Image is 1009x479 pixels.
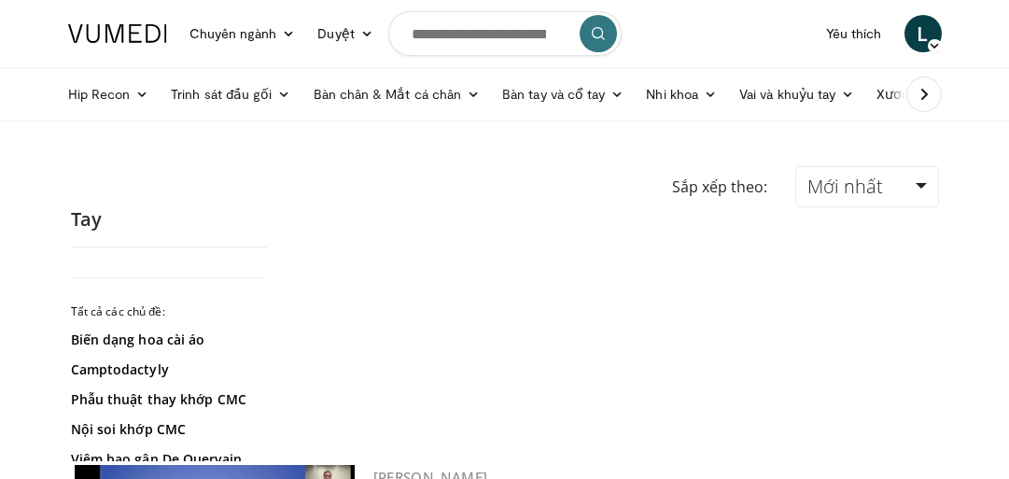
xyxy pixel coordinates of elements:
font: Nhi khoa [646,86,698,102]
font: Tất cả các chủ đề: [71,303,165,319]
font: Camptodactyly [71,360,169,378]
a: Mới nhất [795,166,938,207]
font: Chuyên ngành [189,25,277,41]
img: Logo VuMedi [68,24,167,43]
font: Vai và khuỷu tay [739,86,835,102]
a: Nội soi khớp CMC [71,420,258,439]
a: Bàn tay và cổ tay [491,76,635,113]
a: Camptodactyly [71,360,258,379]
font: Bàn tay và cổ tay [502,86,605,102]
font: Mới nhất [807,174,883,199]
font: Tay [71,206,102,232]
font: Bàn chân & Mắt cá chân [314,86,462,102]
font: Yêu thích [826,25,882,41]
a: Nhi khoa [635,76,728,113]
font: Sắp xếp theo: [672,176,767,197]
font: Biến dạng hoa cài áo [71,331,205,348]
font: Trinh sát đầu gối [171,86,272,102]
a: Bàn chân & Mắt cá chân [302,76,492,113]
a: L [904,15,942,52]
font: Xương sống [876,86,951,102]
font: Viêm bao gân De Quervain [71,450,242,468]
a: Duyệt [306,15,384,52]
a: Biến dạng hoa cài áo [71,331,258,349]
a: Chuyên ngành [178,15,307,52]
a: Hip Recon [57,76,161,113]
input: Tìm kiếm chủ đề, can thiệp [388,11,622,56]
a: Xương sống [865,76,981,113]
a: Viêm bao gân De Quervain [71,450,258,469]
font: Duyệt [317,25,354,41]
a: Trinh sát đầu gối [160,76,301,113]
a: Phẫu thuật thay khớp CMC [71,390,258,409]
a: Yêu thích [815,15,893,52]
font: Hip Recon [68,86,131,102]
a: Vai và khuỷu tay [728,76,865,113]
font: L [917,20,928,47]
font: Nội soi khớp CMC [71,420,187,438]
font: Phẫu thuật thay khớp CMC [71,390,246,408]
